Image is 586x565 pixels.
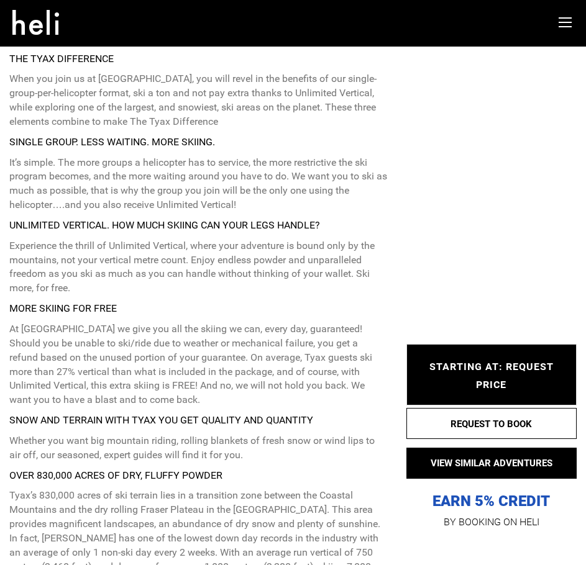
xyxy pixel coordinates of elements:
[9,302,117,314] strong: MORE SKIING FOR FREE
[406,408,577,439] button: REQUEST TO BOOK
[9,322,388,407] p: At [GEOGRAPHIC_DATA] we give you all the skiing we can, every day, guaranteed! Should you be unab...
[9,469,222,481] strong: OVER 830,000 ACRES OF DRY, FLUFFY POWDER
[9,72,388,129] p: When you join us at [GEOGRAPHIC_DATA], you will revel in the benefits of our single-group-per-hel...
[9,219,320,231] strong: UNLIMITED VERTICAL. HOW MUCH SKIING CAN YOUR LEGS HANDLE?
[9,136,215,148] strong: SINGLE GROUP. LESS WAITING. MORE SKIING.
[406,353,577,531] a: EARN 5% CREDIT BY BOOKING ON HELI
[406,513,577,531] p: BY BOOKING ON HELI
[9,414,313,426] strong: SNOW AND TERRAIN WITH TYAX YOU GET QUALITY AND QUANTITY
[9,434,388,463] p: Whether you want big mountain riding, rolling blankets of fresh snow or wind lips to air off, our...
[406,448,577,479] button: VIEW SIMILAR ADVENTURES
[429,361,554,391] span: STARTING AT: REQUEST PRICE
[9,53,114,65] strong: THE TYAX DIFFERENCE
[9,156,388,212] p: It’s simple. The more groups a helicopter has to service, the more restrictive the ski program be...
[9,239,388,296] p: Experience the thrill of Unlimited Vertical, where your adventure is bound only by the mountains,...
